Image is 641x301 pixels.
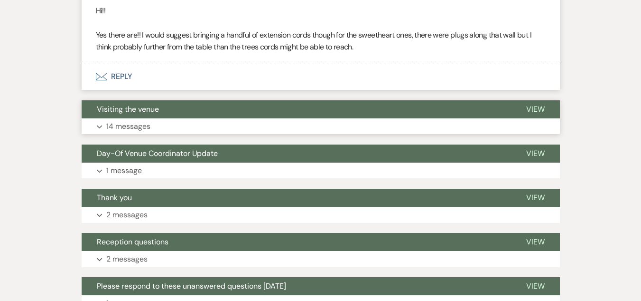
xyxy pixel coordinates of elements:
[97,237,168,247] span: Reception questions
[97,104,159,114] span: Visiting the venue
[526,104,545,114] span: View
[511,100,560,118] button: View
[97,148,218,158] span: Day-Of Venue Coordinator Update
[106,209,148,221] p: 2 messages
[511,277,560,295] button: View
[97,193,132,203] span: Thank you
[96,29,546,53] p: Yes there are!! I would suggest bringing a handful of extension cords though for the sweetheart o...
[82,163,560,179] button: 1 message
[97,281,286,291] span: Please respond to these unanswered questions [DATE]
[96,5,546,17] p: Hi!!
[511,233,560,251] button: View
[82,233,511,251] button: Reception questions
[511,189,560,207] button: View
[82,63,560,90] button: Reply
[82,189,511,207] button: Thank you
[106,120,150,133] p: 14 messages
[82,100,511,118] button: Visiting the venue
[526,193,545,203] span: View
[526,148,545,158] span: View
[82,118,560,135] button: 14 messages
[526,281,545,291] span: View
[526,237,545,247] span: View
[106,253,148,265] p: 2 messages
[82,251,560,267] button: 2 messages
[82,207,560,223] button: 2 messages
[82,145,511,163] button: Day-Of Venue Coordinator Update
[511,145,560,163] button: View
[82,277,511,295] button: Please respond to these unanswered questions [DATE]
[106,165,142,177] p: 1 message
